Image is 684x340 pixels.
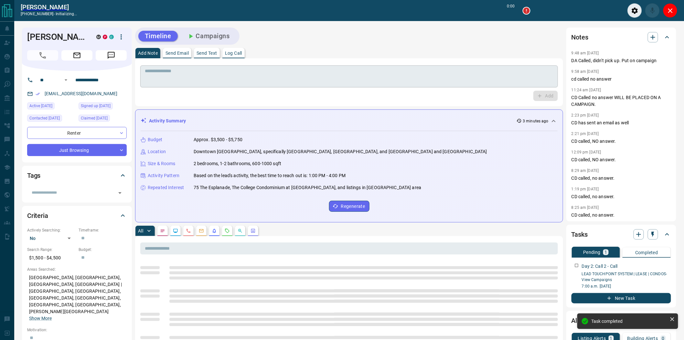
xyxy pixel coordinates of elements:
div: Task completed [592,319,667,324]
p: Day 2: Call 2 - Call [582,263,618,270]
span: initializing... [56,12,77,16]
p: CD has sent an email as well [572,119,671,126]
p: 9:48 am [DATE] [572,51,599,55]
div: Tags [27,168,127,183]
div: Mon Aug 11 2025 [27,102,75,111]
div: Mute [645,3,660,18]
p: 75 The Esplanade, The College Condominium at [GEOGRAPHIC_DATA], and listings in [GEOGRAPHIC_DATA]... [194,184,421,191]
p: CD called, NO answer. [572,156,671,163]
p: 0:00 [507,3,515,18]
h1: [PERSON_NAME] [27,32,87,42]
svg: Opportunities [238,228,243,233]
p: Downtown [GEOGRAPHIC_DATA], specifically [GEOGRAPHIC_DATA], [GEOGRAPHIC_DATA], and [GEOGRAPHIC_DA... [194,148,487,155]
button: Open [115,188,124,198]
button: Open [62,76,70,84]
span: Active [DATE] [29,103,52,109]
p: Timeframe: [79,227,127,233]
p: [PHONE_NUMBER] - [21,11,77,17]
span: Message [96,50,127,61]
p: $1,500 - $4,500 [27,253,75,263]
p: [GEOGRAPHIC_DATA], [GEOGRAPHIC_DATA], [GEOGRAPHIC_DATA], [GEOGRAPHIC_DATA] | [GEOGRAPHIC_DATA], [... [27,272,127,324]
p: Send Email [166,51,189,55]
a: [PERSON_NAME] [21,3,77,11]
div: Notes [572,29,671,45]
p: CD called, no answer. [572,193,671,200]
p: cd called no answer [572,76,671,83]
h2: Notes [572,32,588,42]
span: Call [27,50,58,61]
p: Approx. $3,500 - $5,750 [194,136,242,143]
div: Audio Settings [627,3,642,18]
h2: Tasks [572,229,588,240]
p: Size & Rooms [148,160,176,167]
div: Just Browsing [27,144,127,156]
svg: Agent Actions [251,228,256,233]
h2: Tags [27,170,40,181]
h2: Alerts [572,315,588,326]
p: Search Range: [27,247,75,253]
p: 11:24 am [DATE] [572,88,601,92]
p: 1 [604,250,607,255]
p: Activity Summary [149,118,186,124]
p: 1:19 pm [DATE] [572,187,599,191]
button: Regenerate [329,201,369,212]
p: Repeated Interest [148,184,184,191]
svg: Email Verified [36,92,40,96]
p: Pending [583,250,601,255]
p: CD called, no answer. [572,212,671,219]
p: 12:09 pm [DATE] [572,150,601,154]
div: mrloft.ca [96,35,101,39]
p: CD called, NO answer. [572,138,671,145]
svg: Lead Browsing Activity [173,228,178,233]
p: Budget [148,136,163,143]
button: Show More [29,315,52,322]
a: LEAD TOUCHPOINT SYSTEM | LEASE | CONDOS- View Campaigns [582,272,667,282]
p: 3 minutes ago [523,118,549,124]
p: 9:58 am [DATE] [572,69,599,74]
p: Activity Pattern [148,172,179,179]
div: Criteria [27,208,127,223]
div: Renter [27,127,127,139]
span: Contacted [DATE] [29,115,60,121]
span: Claimed [DATE] [81,115,108,121]
svg: Requests [225,228,230,233]
svg: Notes [160,228,165,233]
button: Timeline [138,31,178,41]
p: Actively Searching: [27,227,75,233]
p: All [138,229,143,233]
p: 2:23 pm [DATE] [572,113,599,118]
p: Based on the lead's activity, the best time to reach out is: 1:00 PM - 4:00 PM [194,172,346,179]
div: Activity Summary3 minutes ago [141,115,558,127]
div: No [27,233,75,244]
button: Campaigns [180,31,236,41]
div: Mon Nov 02 2020 [79,115,127,124]
p: Add Note [138,51,158,55]
div: property.ca [103,35,107,39]
p: CD Called no answer WILL BE PLACED ON A CAMPAIGN. [572,94,671,108]
a: [EMAIL_ADDRESS][DOMAIN_NAME] [45,91,118,96]
div: Alerts [572,313,671,328]
p: CD called, no answer. [572,175,671,182]
p: 2 bedrooms, 1-2 bathrooms, 600-1000 sqft [194,160,281,167]
p: Completed [635,250,658,255]
p: Log Call [225,51,242,55]
span: Signed up [DATE] [81,103,111,109]
div: Close [663,3,678,18]
p: Send Text [197,51,217,55]
p: Location [148,148,166,155]
svg: Emails [199,228,204,233]
p: Motivation: [27,327,127,333]
p: 8:25 am [DATE] [572,205,599,210]
svg: Calls [186,228,191,233]
p: Budget: [79,247,127,253]
span: Email [61,50,92,61]
svg: Listing Alerts [212,228,217,233]
div: Mon Aug 11 2025 [27,115,75,124]
p: 7:00 a.m. [DATE] [582,283,671,289]
h2: Criteria [27,210,48,221]
div: condos.ca [109,35,114,39]
div: Sun Nov 01 2020 [79,102,127,111]
p: 8:29 am [DATE] [572,168,599,173]
div: Tasks [572,227,671,242]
